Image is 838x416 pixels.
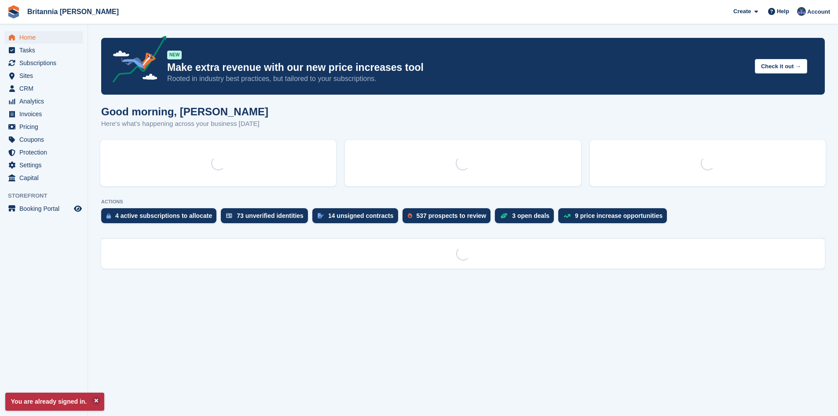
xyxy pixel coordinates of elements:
[19,121,72,133] span: Pricing
[101,106,268,118] h1: Good morning, [PERSON_NAME]
[4,146,83,158] a: menu
[19,159,72,171] span: Settings
[495,208,558,228] a: 3 open deals
[226,213,232,218] img: verify_identity-adf6edd0f0f0b5bbfe63781bf79b02c33cf7c696d77639b501bdc392416b5a36.svg
[807,7,830,16] span: Account
[318,213,324,218] img: contract_signature_icon-13c848040528278c33f63329250d36e43548de30e8caae1d1a13099fd9432cc5.svg
[19,202,72,215] span: Booking Portal
[19,172,72,184] span: Capital
[4,57,83,69] a: menu
[19,57,72,69] span: Subscriptions
[328,212,394,219] div: 14 unsigned contracts
[4,159,83,171] a: menu
[19,95,72,107] span: Analytics
[403,208,495,228] a: 537 prospects to review
[575,212,662,219] div: 9 price increase opportunities
[733,7,751,16] span: Create
[106,213,111,219] img: active_subscription_to_allocate_icon-d502201f5373d7db506a760aba3b589e785aa758c864c3986d89f69b8ff3...
[408,213,412,218] img: prospect-51fa495bee0391a8d652442698ab0144808aea92771e9ea1ae160a38d050c398.svg
[237,212,304,219] div: 73 unverified identities
[19,108,72,120] span: Invoices
[73,203,83,214] a: Preview store
[312,208,403,228] a: 14 unsigned contracts
[19,31,72,44] span: Home
[101,208,221,228] a: 4 active subscriptions to allocate
[797,7,806,16] img: Lee Cradock
[4,133,83,146] a: menu
[105,36,167,86] img: price-adjustments-announcement-icon-8257ccfd72463d97f412b2fc003d46551f7dbcb40ab6d574587a9cd5c0d94...
[19,44,72,56] span: Tasks
[101,119,268,129] p: Here's what's happening across your business [DATE]
[7,5,20,18] img: stora-icon-8386f47178a22dfd0bd8f6a31ec36ba5ce8667c1dd55bd0f319d3a0aa187defe.svg
[8,191,88,200] span: Storefront
[4,121,83,133] a: menu
[4,82,83,95] a: menu
[500,213,508,219] img: deal-1b604bf984904fb50ccaf53a9ad4b4a5d6e5aea283cecdc64d6e3604feb123c2.svg
[221,208,312,228] a: 73 unverified identities
[564,214,571,218] img: price_increase_opportunities-93ffe204e8149a01c8c9dc8f82e8f89637d9d84a8eef4429ea346261dce0b2c0.svg
[19,82,72,95] span: CRM
[167,61,748,74] p: Make extra revenue with our new price increases tool
[5,393,104,411] p: You are already signed in.
[4,108,83,120] a: menu
[512,212,549,219] div: 3 open deals
[4,172,83,184] a: menu
[558,208,671,228] a: 9 price increase opportunities
[19,70,72,82] span: Sites
[19,146,72,158] span: Protection
[4,31,83,44] a: menu
[101,199,825,205] p: ACTIONS
[4,95,83,107] a: menu
[167,74,748,84] p: Rooted in industry best practices, but tailored to your subscriptions.
[4,70,83,82] a: menu
[755,59,807,74] button: Check it out →
[115,212,212,219] div: 4 active subscriptions to allocate
[4,202,83,215] a: menu
[417,212,487,219] div: 537 prospects to review
[19,133,72,146] span: Coupons
[4,44,83,56] a: menu
[167,51,182,59] div: NEW
[777,7,789,16] span: Help
[24,4,122,19] a: Britannia [PERSON_NAME]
